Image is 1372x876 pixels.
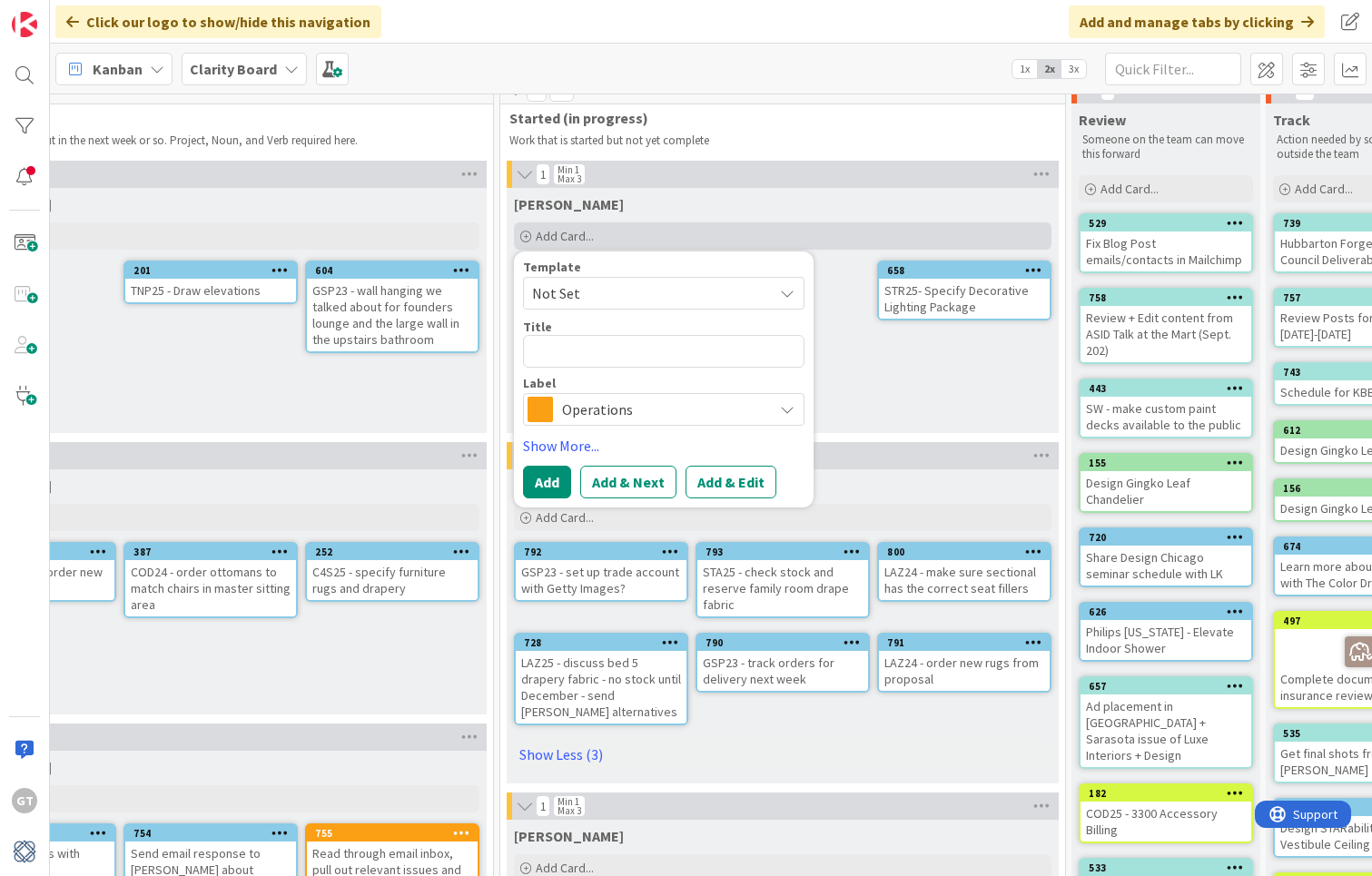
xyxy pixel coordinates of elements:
[1089,605,1251,618] div: 626
[1069,5,1325,38] div: Add and manage tabs by clicking
[133,827,296,840] div: 754
[562,397,764,422] span: Operations
[1081,290,1251,306] div: 758
[1079,111,1126,129] span: Review
[514,827,624,845] span: Lisa K.
[125,544,296,560] div: 387
[536,860,594,876] span: Add Card...
[1081,546,1251,586] div: Share Design Chicago seminar schedule with LK
[307,262,478,351] div: 604GSP23 - wall hanging we talked about for founders lounge and the large wall in the upstairs ba...
[307,560,478,600] div: C4S25 - specify furniture rugs and drapery
[697,544,868,616] div: 793STA25 - check stock and reserve family room drape fabric
[307,544,478,560] div: 252
[12,12,37,37] img: Visit kanbanzone.com
[1081,380,1251,397] div: 443
[1081,860,1251,876] div: 533
[315,546,478,558] div: 252
[307,279,478,351] div: GSP23 - wall hanging we talked about for founders lounge and the large wall in the upstairs bathroom
[315,264,478,277] div: 604
[1089,787,1251,800] div: 182
[887,546,1050,558] div: 800
[524,546,686,558] div: 792
[125,262,296,279] div: 201
[125,279,296,302] div: TNP25 - Draw elevations
[509,133,1056,148] p: Work that is started but not yet complete
[1081,380,1251,437] div: 443SW - make custom paint decks available to the public
[509,109,1042,127] span: Started (in progress)
[93,58,143,80] span: Kanban
[1081,306,1251,362] div: Review + Edit content from ASID Talk at the Mart (Sept. 202)
[697,635,868,651] div: 790
[1082,133,1249,162] p: Someone on the team can move this forward
[1081,802,1251,842] div: COD25 - 3300 Accessory Billing
[523,319,552,335] label: Title
[523,377,556,389] span: Label
[1081,529,1251,586] div: 720Share Design Chicago seminar schedule with LK
[879,262,1050,279] div: 658
[1081,694,1251,767] div: Ad placement in [GEOGRAPHIC_DATA] + Sarasota issue of Luxe Interiors + Design
[879,544,1050,560] div: 800
[697,560,868,616] div: STA25 - check stock and reserve family room drape fabric
[1081,215,1251,271] div: 529Fix Blog Post emails/contacts in Mailchimp
[133,264,296,277] div: 201
[1081,290,1251,362] div: 758Review + Edit content from ASID Talk at the Mart (Sept. 202)
[1081,785,1251,842] div: 182COD25 - 3300 Accessory Billing
[879,635,1050,651] div: 791
[1081,471,1251,511] div: Design Gingko Leaf Chandelier
[532,281,759,305] span: Not Set
[307,544,478,600] div: 252C4S25 - specify furniture rugs and drapery
[1081,231,1251,271] div: Fix Blog Post emails/contacts in Mailchimp
[697,544,868,560] div: 793
[1081,785,1251,802] div: 182
[1081,678,1251,694] div: 657
[125,262,296,302] div: 201TNP25 - Draw elevations
[1089,531,1251,544] div: 720
[686,466,776,498] button: Add & Edit
[1089,217,1251,230] div: 529
[12,839,37,864] img: avatar
[1273,111,1310,129] span: Track
[879,651,1050,691] div: LAZ24 - order new rugs from proposal
[516,560,686,600] div: GSP23 - set up trade account with Getty Images?
[536,795,550,817] span: 1
[516,635,686,651] div: 728
[55,5,381,38] div: Click our logo to show/hide this navigation
[1105,53,1241,85] input: Quick Filter...
[697,635,868,691] div: 790GSP23 - track orders for delivery next week
[516,544,686,560] div: 792
[558,797,579,806] div: Min 1
[307,825,478,842] div: 755
[514,740,1051,769] a: Show Less (3)
[1081,397,1251,437] div: SW - make custom paint decks available to the public
[38,3,83,25] span: Support
[1081,215,1251,231] div: 529
[1081,604,1251,620] div: 626
[1101,181,1159,197] span: Add Card...
[133,546,296,558] div: 387
[315,827,478,840] div: 755
[536,228,594,244] span: Add Card...
[516,544,686,600] div: 792GSP23 - set up trade account with Getty Images?
[125,560,296,616] div: COD24 - order ottomans to match chairs in master sitting area
[125,825,296,842] div: 754
[523,435,804,457] a: Show More...
[879,262,1050,319] div: 658STR25- Specify Decorative Lighting Package
[697,651,868,691] div: GSP23 - track orders for delivery next week
[879,635,1050,691] div: 791LAZ24 - order new rugs from proposal
[523,261,581,273] span: Template
[558,165,579,174] div: Min 1
[516,635,686,723] div: 728LAZ25 - discuss bed 5 drapery fabric - no stock until December - send [PERSON_NAME] alternatives
[523,466,571,498] button: Add
[1081,620,1251,660] div: Philips [US_STATE] - Elevate Indoor Shower
[1081,604,1251,660] div: 626Philips [US_STATE] - Elevate Indoor Shower
[558,174,581,183] div: Max 3
[1089,457,1251,469] div: 155
[1089,680,1251,693] div: 657
[1089,291,1251,304] div: 758
[1081,678,1251,767] div: 657Ad placement in [GEOGRAPHIC_DATA] + Sarasota issue of Luxe Interiors + Design
[536,509,594,526] span: Add Card...
[580,466,676,498] button: Add & Next
[1037,60,1061,78] span: 2x
[12,788,37,813] div: GT
[1012,60,1037,78] span: 1x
